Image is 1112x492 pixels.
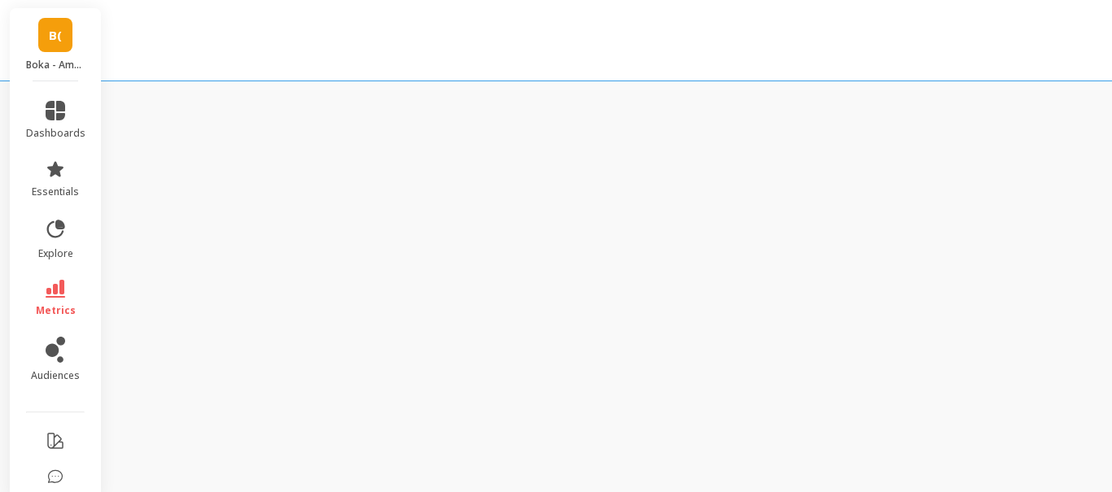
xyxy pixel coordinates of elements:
[31,369,80,382] span: audiences
[32,185,79,198] span: essentials
[49,26,62,45] span: B(
[36,304,76,317] span: metrics
[26,127,85,140] span: dashboards
[38,247,73,260] span: explore
[26,59,85,72] p: Boka - Amazon (Essor)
